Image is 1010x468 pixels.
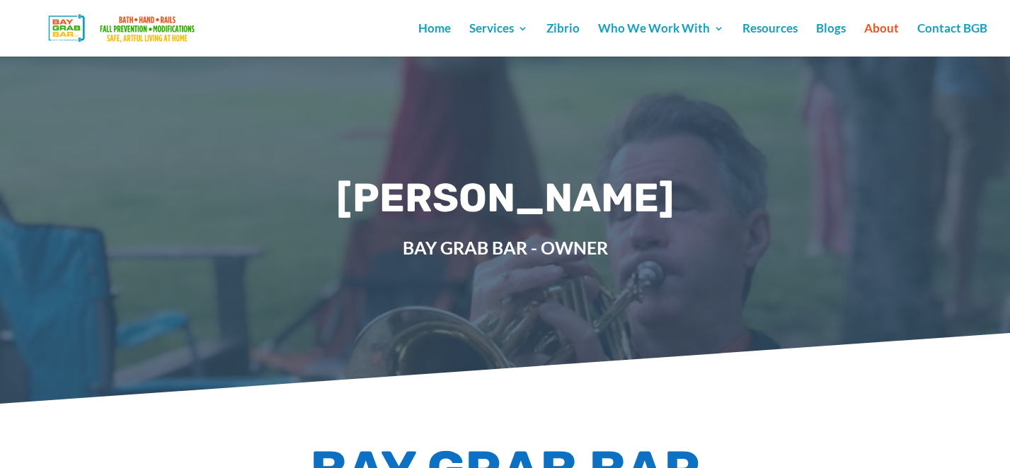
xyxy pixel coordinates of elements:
[418,23,451,57] a: Home
[598,23,724,57] a: Who We Work With
[917,23,987,57] a: Contact BGB
[469,23,528,57] a: Services
[546,23,580,57] a: Zibrio
[816,23,846,57] a: Blogs
[742,23,798,57] a: Resources
[24,10,223,47] img: Bay Grab Bar
[229,235,781,262] span: BAY GRAB BAR - OWNER
[229,168,781,235] h1: [PERSON_NAME]
[864,23,899,57] a: About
